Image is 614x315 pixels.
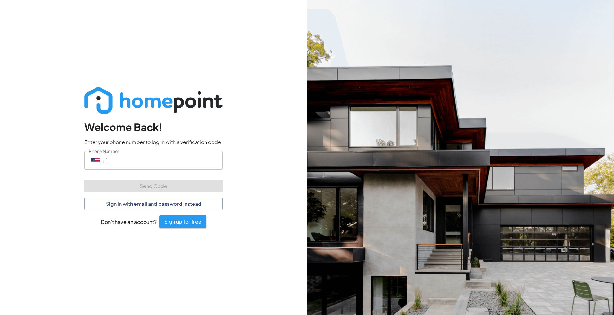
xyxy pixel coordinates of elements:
h4: Welcome Back! [84,121,223,134]
img: Logo [84,87,223,114]
button: Sign up for free [159,215,206,228]
p: Enter your phone number to log in with a verification code [84,139,223,146]
h6: Don't have an account? [101,218,157,226]
button: Sign in with email and password instead [84,198,223,210]
label: Phone Number [89,148,119,154]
